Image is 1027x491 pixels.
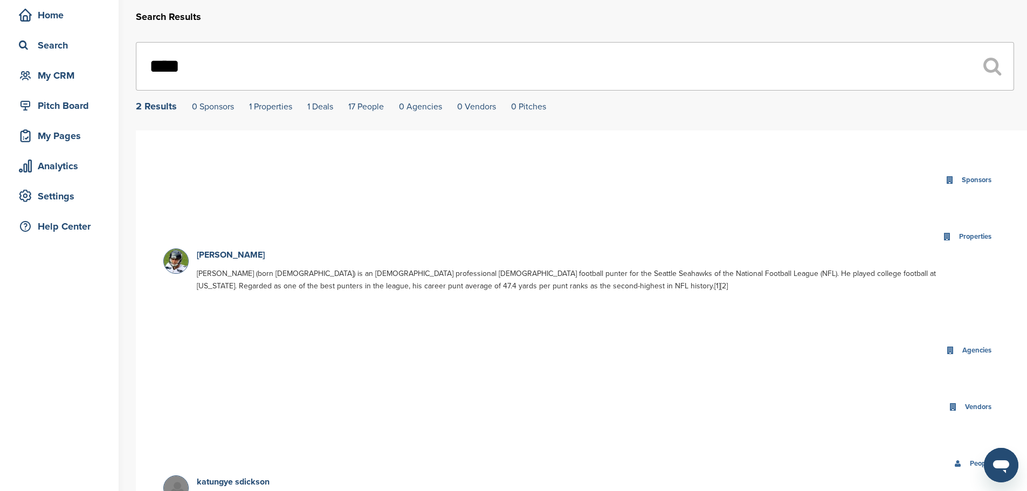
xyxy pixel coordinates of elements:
[956,231,994,243] div: Properties
[457,101,496,112] a: 0 Vendors
[11,93,108,118] a: Pitch Board
[16,66,108,85] div: My CRM
[249,101,292,112] a: 1 Properties
[16,186,108,206] div: Settings
[16,217,108,236] div: Help Center
[984,448,1018,482] iframe: Button to launch messaging window
[164,249,191,287] img: 330px michael dickson (american football)
[16,36,108,55] div: Search
[348,101,384,112] a: 17 People
[197,476,270,487] a: katungye sdickson
[11,214,108,239] a: Help Center
[11,123,108,148] a: My Pages
[197,250,265,260] a: [PERSON_NAME]
[11,154,108,178] a: Analytics
[11,33,108,58] a: Search
[136,101,177,111] div: 2 Results
[136,10,1014,24] h2: Search Results
[967,458,994,470] div: People
[959,174,994,186] div: Sponsors
[16,96,108,115] div: Pitch Board
[11,3,108,27] a: Home
[307,101,333,112] a: 1 Deals
[399,101,442,112] a: 0 Agencies
[16,156,108,176] div: Analytics
[16,5,108,25] div: Home
[511,101,546,112] a: 0 Pitches
[197,267,939,292] p: [PERSON_NAME] (born [DEMOGRAPHIC_DATA]) is an [DEMOGRAPHIC_DATA] professional [DEMOGRAPHIC_DATA] ...
[962,401,994,413] div: Vendors
[11,63,108,88] a: My CRM
[192,101,234,112] a: 0 Sponsors
[11,184,108,209] a: Settings
[960,344,994,357] div: Agencies
[16,126,108,146] div: My Pages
